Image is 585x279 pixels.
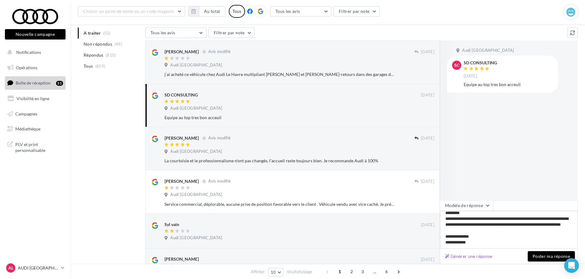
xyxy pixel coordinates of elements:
[170,192,222,198] span: Audi [GEOGRAPHIC_DATA]
[440,200,493,211] button: Modèle de réponse
[95,64,106,69] span: (859)
[170,106,222,111] span: Audi [GEOGRAPHIC_DATA]
[347,267,357,277] span: 2
[83,9,174,14] span: Choisir un point de vente ou un code magasin
[270,6,331,17] button: Tous les avis
[564,258,579,273] div: Open Intercom Messenger
[4,138,67,156] a: PLV et print personnalisable
[164,221,179,228] div: Syl vain
[164,158,394,164] div: La courtoisie et le professionnalisme n'ont pas changés, l'accueil reste toujours bien. Je recomm...
[115,42,122,47] span: (49)
[164,178,199,184] div: [PERSON_NAME]
[421,49,434,55] span: [DATE]
[170,62,222,68] span: Audi [GEOGRAPHIC_DATA]
[164,92,198,98] div: SD CONSULTING
[15,126,40,131] span: Médiathèque
[335,267,345,277] span: 1
[16,80,51,85] span: Boîte de réception
[170,149,222,154] span: Audi [GEOGRAPHIC_DATA]
[164,49,199,55] div: [PERSON_NAME]
[370,267,379,277] span: ...
[454,62,459,68] span: SC
[4,46,64,59] button: Notifications
[145,28,206,38] button: Tous les avis
[464,61,497,65] div: SD CONSULTING
[421,136,434,141] span: [DATE]
[4,76,67,89] a: Boîte de réception51
[5,29,66,40] button: Nouvelle campagne
[358,267,368,277] span: 3
[56,81,63,86] div: 51
[209,28,255,38] button: Filtrer par note
[188,6,225,17] button: Au total
[421,92,434,98] span: [DATE]
[4,61,67,74] a: Opérations
[4,92,67,105] a: Visibilité en ligne
[164,71,394,77] div: j’ai acheté ce véhicule chez Audi Le Havre multipliant [PERSON_NAME] et [PERSON_NAME]-retours dan...
[251,269,265,275] span: Afficher
[16,50,41,55] span: Notifications
[84,52,104,58] span: Répondus
[78,6,185,17] button: Choisir un point de vente ou un code magasin
[421,179,434,184] span: [DATE]
[164,135,199,141] div: [PERSON_NAME]
[229,5,245,18] div: Tous
[334,6,380,17] button: Filtrer par note
[15,111,37,116] span: Campagnes
[382,267,391,277] span: 6
[16,65,37,70] span: Opérations
[164,115,394,121] div: Equipe au top tres bon acceuil
[17,96,49,101] span: Visibilité en ligne
[8,265,13,271] span: AL
[4,107,67,120] a: Campagnes
[170,235,222,241] span: Audi [GEOGRAPHIC_DATA]
[208,179,231,184] span: Avis modifié
[106,53,116,58] span: (810)
[462,48,514,53] span: Audi [GEOGRAPHIC_DATA]
[528,251,575,262] button: Poster ma réponse
[287,269,312,275] span: résultats/page
[421,257,434,262] span: [DATE]
[5,262,66,274] a: AL AUDI [GEOGRAPHIC_DATA]
[18,265,58,271] p: AUDI [GEOGRAPHIC_DATA]
[164,256,199,262] div: [PERSON_NAME]
[199,6,225,17] button: Au total
[208,49,231,54] span: Avis modifié
[268,268,284,277] button: 10
[271,270,276,275] span: 10
[84,63,93,69] span: Tous
[15,140,63,153] span: PLV et print personnalisable
[150,30,175,35] span: Tous les avis
[421,222,434,228] span: [DATE]
[275,9,300,14] span: Tous les avis
[464,81,553,88] div: Equipe au top tres bon acceuil
[443,253,495,260] button: Générer une réponse
[84,41,112,47] span: Non répondus
[208,136,231,141] span: Avis modifié
[464,74,477,79] span: [DATE]
[164,201,394,207] div: Service commercial, déplorable, aucune prise de position favorable vers le client . Véhicule vend...
[4,123,67,135] a: Médiathèque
